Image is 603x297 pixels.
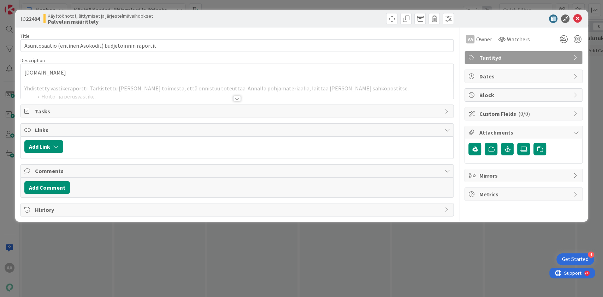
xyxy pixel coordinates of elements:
span: ( 0/0 ) [518,110,530,117]
input: type card name here... [20,39,454,52]
span: Tuntityö [479,53,569,62]
label: Title [20,33,30,39]
div: Open Get Started checklist, remaining modules: 4 [556,253,594,265]
span: Mirrors [479,171,569,180]
div: 9+ [36,3,39,8]
span: Links [35,126,441,134]
span: Käyttöönotot, liittymiset ja järjestelmävaihdokset [48,13,153,19]
span: History [35,206,441,214]
span: Attachments [479,128,569,137]
span: Comments [35,167,441,175]
p: [DOMAIN_NAME] [24,69,450,77]
b: Palvelun määrittely [48,19,153,24]
span: Dates [479,72,569,81]
div: 4 [588,251,594,258]
span: Metrics [479,190,569,198]
b: 22494 [26,15,40,22]
span: ID [20,14,40,23]
span: Watchers [507,35,530,43]
span: Support [15,1,32,10]
span: Description [20,57,45,64]
span: Block [479,91,569,99]
span: Custom Fields [479,109,569,118]
button: Add Link [24,140,63,153]
div: AA [466,35,474,43]
span: Owner [476,35,492,43]
button: Add Comment [24,181,70,194]
span: Tasks [35,107,441,115]
div: Get Started [562,256,589,263]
